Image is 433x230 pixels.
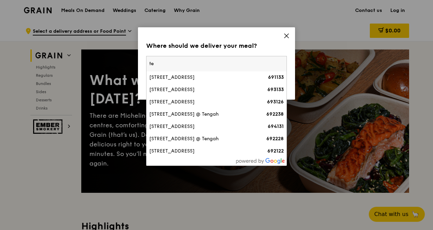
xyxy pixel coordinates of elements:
[236,158,285,164] img: powered-by-google.60e8a832.png
[149,111,250,118] div: [STREET_ADDRESS] @ Tengah
[149,99,250,105] div: [STREET_ADDRESS]
[267,99,284,105] strong: 693126
[149,74,250,81] div: [STREET_ADDRESS]
[149,86,250,93] div: [STREET_ADDRESS]
[267,148,284,154] strong: 692122
[266,136,284,142] strong: 692228
[149,135,250,142] div: [STREET_ADDRESS] @ Tengah
[149,148,250,155] div: [STREET_ADDRESS]
[268,124,284,129] strong: 694131
[266,111,284,117] strong: 692238
[267,87,284,92] strong: 693133
[149,123,250,130] div: [STREET_ADDRESS]
[146,41,287,51] div: Where should we deliver your meal?
[268,74,284,80] strong: 691133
